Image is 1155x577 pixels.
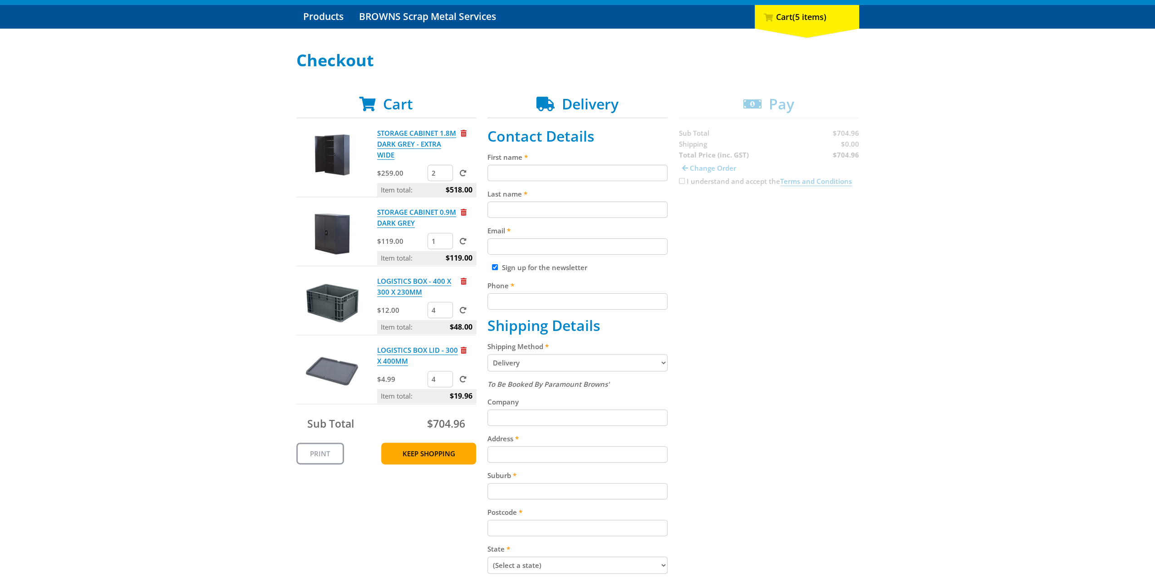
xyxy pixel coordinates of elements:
[502,263,587,272] label: Sign up for the newsletter
[460,345,466,355] a: Remove from cart
[450,320,472,334] span: $48.00
[377,320,476,334] p: Item total:
[305,207,359,261] img: STORAGE CABINET 0.9M DARK GREY
[377,305,426,316] p: $12.00
[383,94,413,113] span: Cart
[450,389,472,403] span: $19.96
[446,251,472,265] span: $119.00
[307,416,354,431] span: Sub Total
[487,152,668,163] label: First name
[487,543,668,554] label: State
[296,5,350,29] a: Go to the Products page
[487,280,668,291] label: Phone
[296,443,344,464] a: Print
[487,293,668,310] input: Please enter your telephone number.
[487,238,668,255] input: Please enter your email address.
[487,380,609,389] em: To Be Booked By Paramount Browns'
[487,354,668,371] select: Please select a shipping method.
[487,446,668,463] input: Please enter your address.
[487,396,668,407] label: Company
[377,374,426,385] p: $4.99
[377,251,476,265] p: Item total:
[562,94,619,113] span: Delivery
[381,443,476,464] a: Keep Shopping
[352,5,503,29] a: Go to the BROWNS Scrap Metal Services page
[487,188,668,199] label: Last name
[377,345,458,366] a: LOGISTICS BOX LID - 300 X 400MM
[487,520,668,536] input: Please enter your postcode.
[792,11,826,22] span: (5 items)
[487,507,668,518] label: Postcode
[427,416,465,431] span: $704.96
[377,389,476,403] p: Item total:
[377,276,451,297] a: LOGISTICS BOX - 400 X 300 X 230MM
[487,483,668,499] input: Please enter your suburb.
[460,276,466,286] a: Remove from cart
[487,317,668,334] h2: Shipping Details
[487,557,668,574] select: Please select your state.
[460,207,466,217] a: Remove from cart
[460,128,466,138] a: Remove from cart
[487,470,668,481] label: Suburb
[305,345,359,399] img: LOGISTICS BOX LID - 300 X 400MM
[487,225,668,236] label: Email
[377,207,456,228] a: STORAGE CABINET 0.9M DARK GREY
[487,128,668,145] h2: Contact Details
[305,276,359,330] img: LOGISTICS BOX - 400 X 300 X 230MM
[377,128,456,160] a: STORAGE CABINET 1.8M DARK GREY - EXTRA WIDE
[446,183,472,197] span: $518.00
[377,183,476,197] p: Item total:
[487,433,668,444] label: Address
[487,165,668,181] input: Please enter your first name.
[377,236,426,247] p: $119.00
[487,341,668,352] label: Shipping Method
[296,51,859,69] h1: Checkout
[487,202,668,218] input: Please enter your last name.
[377,168,426,178] p: $259.00
[305,128,359,182] img: STORAGE CABINET 1.8M DARK GREY - EXTRA WIDE
[755,5,859,29] div: Cart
